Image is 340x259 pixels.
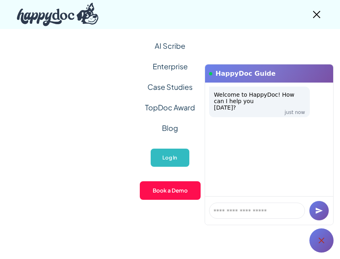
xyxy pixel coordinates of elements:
a: home [17,1,98,28]
img: HappyDoc Logo: A happy dog with his ear up, listening. [17,3,98,26]
a: AI Scribe [155,35,185,56]
a: Blog [162,118,178,138]
a: Enterprise [153,56,188,77]
a: Log In [150,148,190,168]
a: Case Studies [147,77,193,97]
a: TopDoc Award [145,97,195,118]
a: Book a Demo [139,180,201,201]
div: menu [307,5,323,24]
